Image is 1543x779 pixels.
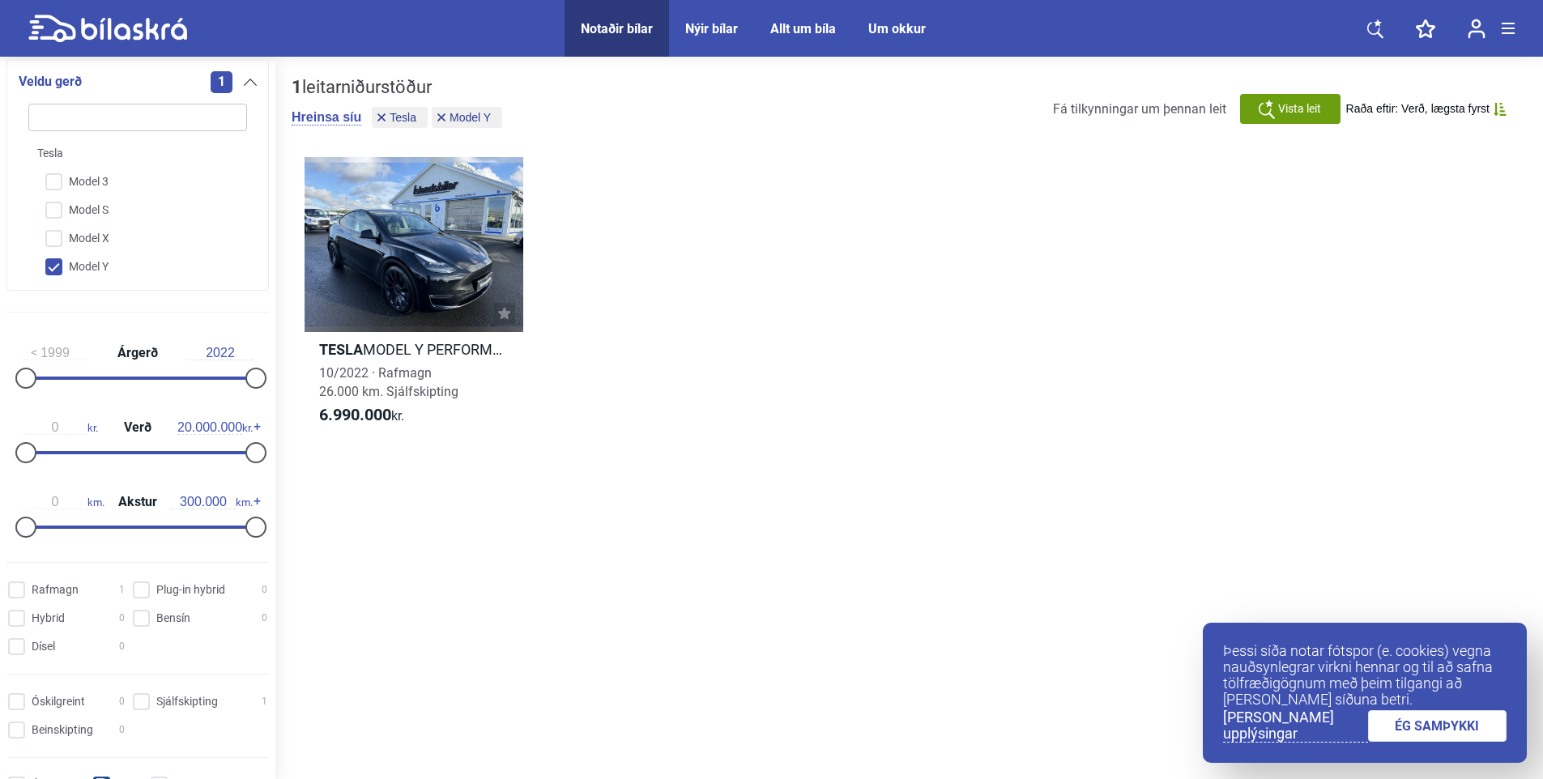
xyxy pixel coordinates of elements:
button: Tesla [372,107,428,128]
span: 0 [262,581,267,598]
span: 0 [119,722,125,739]
span: Vista leit [1278,100,1321,117]
a: TeslaMODEL Y PERFORMANCE10/2022 · Rafmagn26.000 km. Sjálfskipting6.990.000kr. [305,157,523,440]
span: Sjálfskipting [156,693,218,710]
span: Akstur [114,496,161,509]
span: 0 [119,638,125,655]
a: Allt um bíla [770,21,836,36]
span: Óskilgreint [32,693,85,710]
span: 10/2022 · Rafmagn 26.000 km. Sjálfskipting [319,365,458,399]
span: kr. [177,420,253,435]
span: kr. [319,406,404,425]
span: Dísel [32,638,55,655]
span: 1 [262,693,267,710]
span: 0 [119,693,125,710]
span: Verð [120,421,156,434]
span: Beinskipting [32,722,93,739]
span: Tesla [37,145,63,162]
a: Um okkur [868,21,926,36]
a: [PERSON_NAME] upplýsingar [1223,709,1368,743]
span: km. [23,495,104,509]
span: kr. [23,420,98,435]
span: Veldu gerð [19,70,82,93]
span: 1 [119,581,125,598]
span: Bensín [156,610,190,627]
span: 1 [211,71,232,93]
span: Rafmagn [32,581,79,598]
span: Hybrid [32,610,65,627]
b: 6.990.000 [319,405,391,424]
span: Árgerð [113,347,162,360]
b: Tesla [319,341,363,358]
span: 0 [119,610,125,627]
span: km. [171,495,253,509]
a: Notaðir bílar [581,21,653,36]
button: Model Y [432,107,502,128]
b: 1 [292,77,302,97]
span: Tesla [390,112,416,123]
a: ÉG SAMÞYKKI [1368,710,1507,742]
button: Hreinsa síu [292,109,361,126]
a: Nýir bílar [685,21,738,36]
button: Raða eftir: Verð, lægsta fyrst [1346,102,1507,116]
span: Plug-in hybrid [156,581,225,598]
p: Þessi síða notar fótspor (e. cookies) vegna nauðsynlegrar virkni hennar og til að safna tölfræðig... [1223,643,1507,708]
span: Model Y [450,112,491,123]
div: leitarniðurstöður [292,77,506,98]
span: Fá tilkynningar um þennan leit [1053,101,1226,117]
span: Raða eftir: Verð, lægsta fyrst [1346,102,1490,116]
span: 0 [262,610,267,627]
img: user-login.svg [1468,19,1485,39]
h2: MODEL Y PERFORMANCE [305,340,523,359]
